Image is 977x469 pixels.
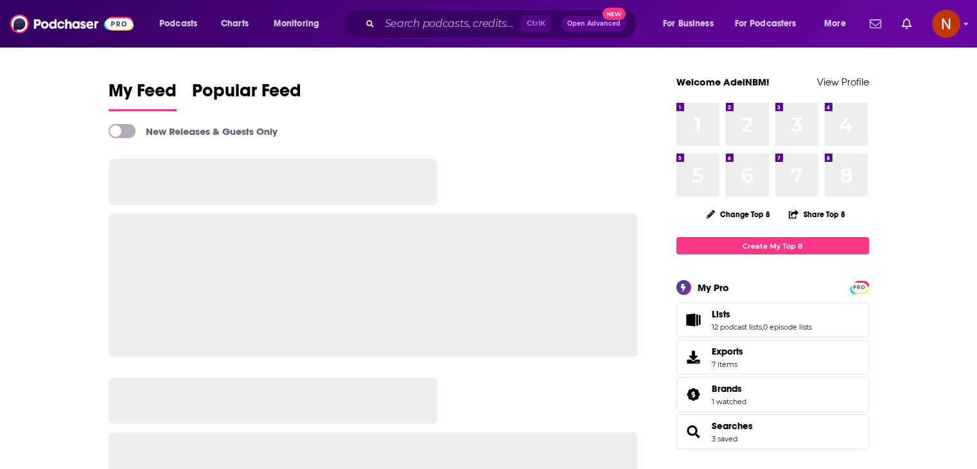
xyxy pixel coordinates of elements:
[676,340,869,375] a: Exports
[192,80,301,109] span: Popular Feed
[380,13,521,34] input: Search podcasts, credits, & more...
[274,15,319,33] span: Monitoring
[676,303,869,337] span: Lists
[865,13,886,35] a: Show notifications dropdown
[603,8,626,20] span: New
[150,13,214,34] button: open menu
[676,237,869,254] a: Create My Top 8
[735,15,797,33] span: For Podcasters
[788,202,846,227] button: Share Top 8
[712,346,743,357] span: Exports
[109,80,177,111] a: My Feed
[561,16,626,31] button: Open AdvancedNew
[681,423,707,441] a: Searches
[676,76,770,88] a: Welcome AdelNBM!
[932,10,960,38] button: Show profile menu
[932,10,960,38] span: Logged in as AdelNBM
[567,21,621,27] span: Open Advanced
[763,323,812,332] a: 0 episode lists
[681,311,707,329] a: Lists
[712,308,730,320] span: Lists
[712,383,742,394] span: Brands
[897,13,917,35] a: Show notifications dropdown
[712,308,812,320] a: Lists
[356,9,649,39] div: Search podcasts, credits, & more...
[712,434,737,443] a: 3 saved
[654,13,730,34] button: open menu
[676,377,869,412] span: Brands
[159,15,197,33] span: Podcasts
[681,348,707,366] span: Exports
[265,13,336,34] button: open menu
[10,12,134,36] img: Podchaser - Follow, Share and Rate Podcasts
[852,282,867,292] a: PRO
[192,80,301,111] a: Popular Feed
[221,15,249,33] span: Charts
[762,323,763,332] span: ,
[109,80,177,109] span: My Feed
[712,383,746,394] a: Brands
[521,15,551,32] span: Ctrl K
[676,414,869,449] span: Searches
[663,15,714,33] span: For Business
[712,323,762,332] a: 12 podcast lists
[681,385,707,403] a: Brands
[852,283,867,292] span: PRO
[109,124,277,138] a: New Releases & Guests Only
[817,76,869,88] a: View Profile
[932,10,960,38] img: User Profile
[213,13,256,34] a: Charts
[824,15,846,33] span: More
[712,397,746,406] a: 1 watched
[712,360,743,369] span: 7 items
[699,206,779,222] button: Change Top 8
[712,420,753,432] a: Searches
[726,13,815,34] button: open menu
[698,281,729,294] div: My Pro
[815,13,862,34] button: open menu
